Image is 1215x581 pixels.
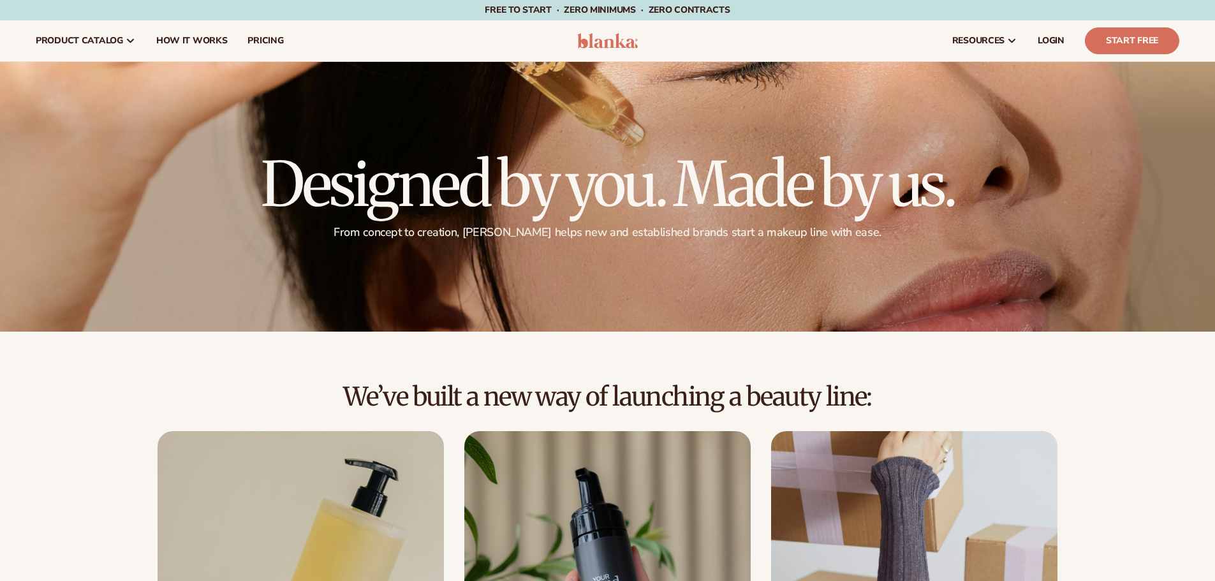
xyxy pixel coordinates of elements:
span: Free to start · ZERO minimums · ZERO contracts [485,4,730,16]
a: resources [942,20,1027,61]
a: Start Free [1085,27,1179,54]
a: LOGIN [1027,20,1075,61]
span: How It Works [156,36,228,46]
a: How It Works [146,20,238,61]
span: resources [952,36,1005,46]
h1: Designed by you. Made by us. [261,154,955,215]
h2: We’ve built a new way of launching a beauty line: [36,383,1179,411]
a: pricing [237,20,293,61]
p: From concept to creation, [PERSON_NAME] helps new and established brands start a makeup line with... [261,225,955,240]
span: LOGIN [1038,36,1064,46]
a: product catalog [26,20,146,61]
img: logo [577,33,638,48]
span: product catalog [36,36,123,46]
span: pricing [247,36,283,46]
